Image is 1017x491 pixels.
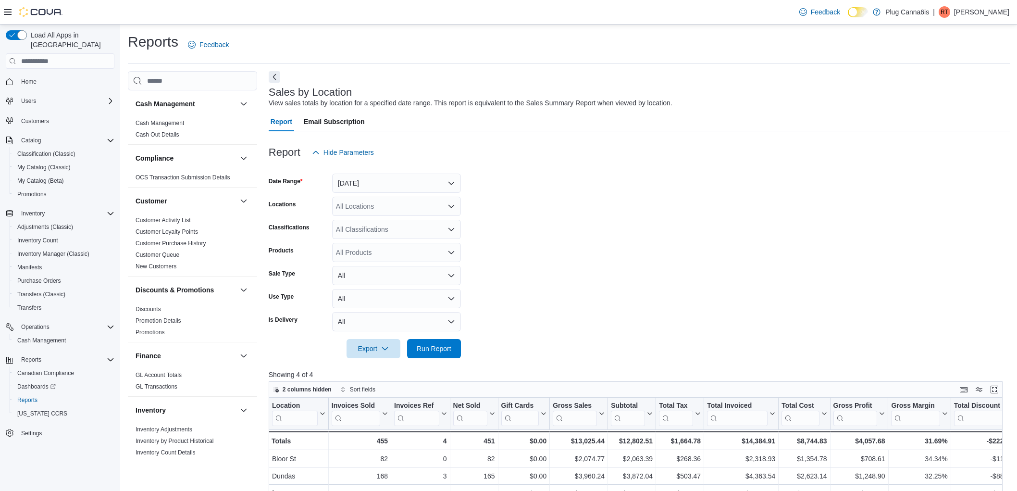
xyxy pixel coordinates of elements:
[136,438,214,444] a: Inventory by Product Historical
[136,351,236,361] button: Finance
[332,402,380,426] div: Invoices Sold
[659,435,701,447] div: $1,664.78
[13,162,114,173] span: My Catalog (Classic)
[453,470,495,482] div: 165
[394,435,446,447] div: 4
[269,224,310,231] label: Classifications
[13,302,114,314] span: Transfers
[136,372,182,378] a: GL Account Totals
[891,470,947,482] div: 32.25%
[407,339,461,358] button: Run Report
[136,263,176,270] span: New Customers
[453,435,495,447] div: 451
[611,453,653,465] div: $2,063.39
[269,384,335,395] button: 2 columns hidden
[136,285,236,295] button: Discounts & Promotions
[128,303,257,342] div: Discounts & Promotions
[891,453,947,465] div: 34.34%
[954,470,1013,482] div: -$88.20
[13,189,50,200] a: Promotions
[17,237,58,244] span: Inventory Count
[13,394,41,406] a: Reports
[17,383,56,390] span: Dashboards
[21,429,42,437] span: Settings
[283,386,332,393] span: 2 columns hidden
[136,252,179,258] a: Customer Queue
[10,334,118,347] button: Cash Management
[332,435,388,447] div: 455
[501,435,546,447] div: $0.00
[10,147,118,161] button: Classification (Classic)
[269,247,294,254] label: Products
[136,383,177,390] a: GL Transactions
[128,214,257,276] div: Customer
[21,323,50,331] span: Operations
[21,356,41,364] span: Reports
[781,402,819,426] div: Total Cost
[13,302,45,314] a: Transfers
[136,174,230,181] a: OCS Transaction Submission Details
[553,402,605,426] button: Gross Sales
[611,402,645,426] div: Subtotal
[17,114,114,126] span: Customers
[238,152,249,164] button: Compliance
[136,228,198,235] a: Customer Loyalty Points
[19,7,62,17] img: Cova
[17,250,89,258] span: Inventory Manager (Classic)
[501,402,539,411] div: Gift Cards
[272,402,325,426] button: Location
[136,405,236,415] button: Inventory
[553,453,605,465] div: $2,074.77
[553,402,597,411] div: Gross Sales
[453,402,495,426] button: Net Sold
[13,235,62,246] a: Inventory Count
[17,95,40,107] button: Users
[10,261,118,274] button: Manifests
[17,115,53,127] a: Customers
[781,453,827,465] div: $1,354.78
[501,402,546,426] button: Gift Cards
[2,320,118,334] button: Operations
[13,408,71,419] a: [US_STATE] CCRS
[10,393,118,407] button: Reports
[10,288,118,301] button: Transfers (Classic)
[136,329,165,336] a: Promotions
[199,40,229,50] span: Feedback
[13,289,114,300] span: Transfers (Classic)
[17,410,67,417] span: [US_STATE] CCRS
[501,402,539,426] div: Gift Card Sales
[13,367,78,379] a: Canadian Compliance
[833,402,885,426] button: Gross Profit
[332,174,461,193] button: [DATE]
[17,337,66,344] span: Cash Management
[136,153,174,163] h3: Compliance
[2,207,118,220] button: Inventory
[136,217,191,224] a: Customer Activity List
[136,263,176,270] a: New Customers
[136,240,206,247] a: Customer Purchase History
[136,449,196,456] a: Inventory Count Details
[332,402,380,411] div: Invoices Sold
[13,367,114,379] span: Canadian Compliance
[17,321,53,333] button: Operations
[336,384,379,395] button: Sort fields
[21,117,49,125] span: Customers
[13,275,114,287] span: Purchase Orders
[891,402,940,411] div: Gross Margin
[833,402,877,411] div: Gross Profit
[350,386,375,393] span: Sort fields
[136,251,179,259] span: Customer Queue
[13,275,65,287] a: Purchase Orders
[136,328,165,336] span: Promotions
[332,289,461,308] button: All
[332,453,388,465] div: 82
[501,453,546,465] div: $0.00
[308,143,378,162] button: Hide Parameters
[707,402,775,426] button: Total Invoiced
[659,402,693,426] div: Total Tax
[13,335,114,346] span: Cash Management
[136,317,181,324] a: Promotion Details
[13,381,60,392] a: Dashboards
[136,196,236,206] button: Customer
